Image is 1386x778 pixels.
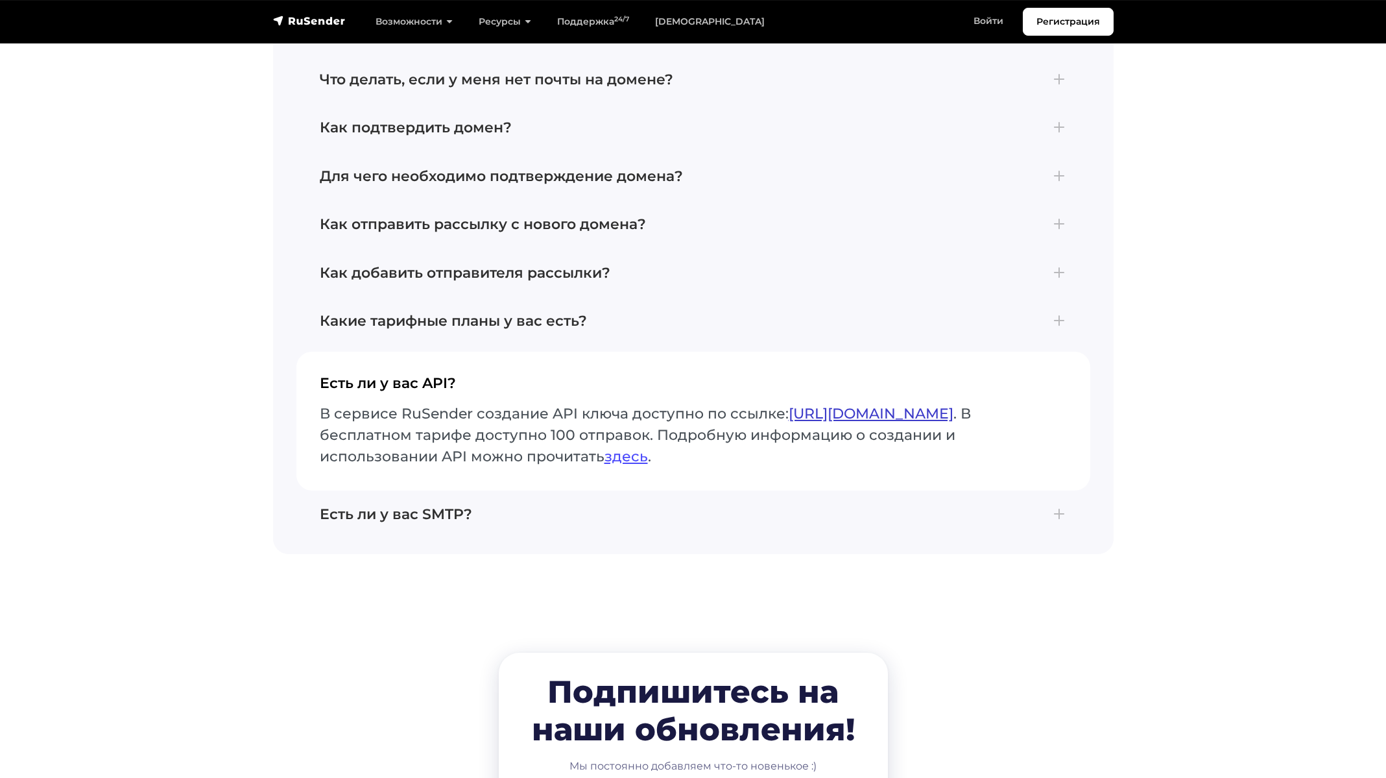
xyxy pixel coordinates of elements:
h4: Для чего необходимо подтверждение домена? [320,168,1067,185]
a: Ресурсы [466,8,544,35]
h4: Какие тарифные планы у вас есть? [320,313,1067,330]
h4: Как добавить отправителя рассылки? [320,265,1067,282]
a: Поддержка24/7 [544,8,642,35]
a: [DEMOGRAPHIC_DATA] [642,8,778,35]
h4: Что делать, если у меня нет почты на домене? [320,71,1067,88]
h4: Как подтвердить домен? [320,119,1067,136]
sup: 24/7 [614,15,629,23]
a: Возможности [363,8,466,35]
h4: Есть ли у вас SMTP? [320,506,1067,523]
h4: Как отправить рассылку с нового домена? [320,216,1067,233]
a: здесь [604,448,648,465]
h4: Есть ли у вас API? [320,375,1067,402]
h2: Подпишитесь на наши обновления! [520,674,867,748]
img: RuSender [273,14,346,27]
a: Войти [961,8,1016,34]
a: Регистрация [1023,8,1114,36]
a: [URL][DOMAIN_NAME] [789,405,953,422]
div: Мы постоянно добавляем что-то новенькое :) [520,759,867,774]
p: В сервисе RuSender создание API ключа доступно по ссылке: . В бесплатном тарифе доступно 100 отпр... [320,403,1067,467]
